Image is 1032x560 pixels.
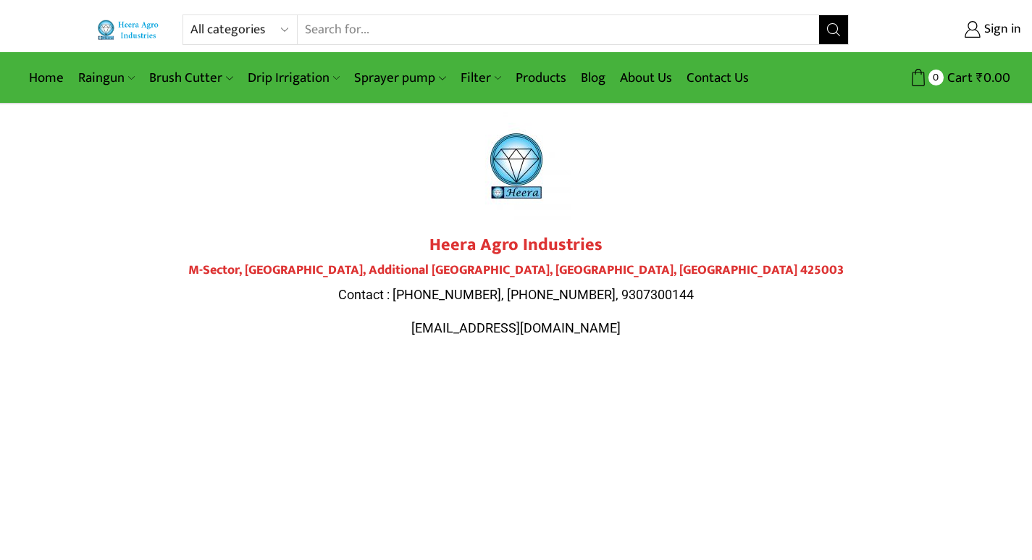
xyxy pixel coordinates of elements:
[429,230,603,259] strong: Heera Agro Industries
[981,20,1021,39] span: Sign in
[453,61,508,95] a: Filter
[71,61,142,95] a: Raingun
[613,61,679,95] a: About Us
[347,61,453,95] a: Sprayer pump
[411,320,621,335] span: [EMAIL_ADDRESS][DOMAIN_NAME]
[944,68,973,88] span: Cart
[976,67,1010,89] bdi: 0.00
[819,15,848,44] button: Search button
[574,61,613,95] a: Blog
[871,17,1021,43] a: Sign in
[298,15,820,44] input: Search for...
[863,64,1010,91] a: 0 Cart ₹0.00
[111,263,922,279] h4: M-Sector, [GEOGRAPHIC_DATA], Additional [GEOGRAPHIC_DATA], [GEOGRAPHIC_DATA], [GEOGRAPHIC_DATA] 4...
[142,61,240,95] a: Brush Cutter
[22,61,71,95] a: Home
[240,61,347,95] a: Drip Irrigation
[976,67,983,89] span: ₹
[462,112,571,220] img: heera-logo-1000
[338,287,694,302] span: Contact : [PHONE_NUMBER], [PHONE_NUMBER], 9307300144
[508,61,574,95] a: Products
[679,61,756,95] a: Contact Us
[928,70,944,85] span: 0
